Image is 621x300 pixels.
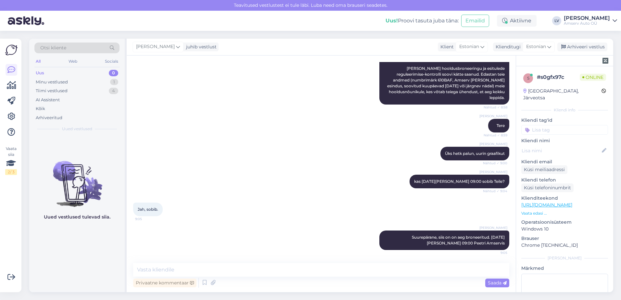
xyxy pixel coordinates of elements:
[580,74,606,81] span: Online
[523,88,602,101] div: [GEOGRAPHIC_DATA], Järveotsa
[136,43,175,50] span: [PERSON_NAME]
[62,126,92,132] span: Uued vestlused
[526,43,546,50] span: Estonian
[479,225,507,230] span: [PERSON_NAME]
[521,107,608,113] div: Kliendi info
[522,147,601,154] input: Lisa nimi
[602,58,608,64] img: zendesk
[521,125,608,135] input: Lisa tag
[386,17,459,25] div: Proovi tasuta juba täna:
[36,79,68,85] div: Minu vestlused
[138,207,158,212] span: Jah, sobib.
[493,44,521,50] div: Klienditugi
[5,44,18,56] img: Askly Logo
[564,16,610,21] div: [PERSON_NAME]
[36,70,44,76] div: Uus
[483,161,507,166] span: Nähtud ✓ 9:00
[521,117,608,124] p: Kliendi tag'id
[479,142,507,146] span: [PERSON_NAME]
[36,115,62,121] div: Arhiveeritud
[521,202,572,208] a: [URL][DOMAIN_NAME]
[133,279,196,287] div: Privaatne kommentaar
[521,265,608,272] p: Märkmed
[521,177,608,183] p: Kliendi telefon
[557,43,607,51] div: Arhiveeri vestlus
[521,219,608,226] p: Operatsioonisüsteem
[483,133,507,138] span: Nähtud ✓ 8:59
[461,15,489,27] button: Emailid
[521,210,608,216] p: Vaata edasi ...
[5,146,17,175] div: Vaata siia
[521,195,608,202] p: Klienditeekond
[479,114,507,119] span: [PERSON_NAME]
[488,280,507,286] span: Saada
[67,57,79,66] div: Web
[483,250,507,255] span: 9:05
[445,151,505,156] span: Üks hetk palun, uurin graafikut
[521,255,608,261] div: [PERSON_NAME]
[552,16,561,25] div: LV
[527,76,529,81] span: s
[438,44,454,50] div: Klient
[521,183,574,192] div: Küsi telefoninumbrit
[135,217,159,221] span: 9:05
[479,169,507,174] span: [PERSON_NAME]
[564,21,610,26] div: Amserv Auto OÜ
[497,123,505,128] span: Tere
[521,158,608,165] p: Kliendi email
[483,189,507,194] span: Nähtud ✓ 9:04
[40,44,66,51] span: Otsi kliente
[110,79,118,85] div: 1
[459,43,479,50] span: Estonian
[104,57,120,66] div: Socials
[36,88,68,94] div: Tiimi vestlused
[109,88,118,94] div: 4
[521,165,567,174] div: Küsi meiliaadressi
[521,235,608,242] p: Brauser
[29,149,125,208] img: No chats
[36,97,60,103] div: AI Assistent
[386,18,398,24] b: Uus!
[36,106,45,112] div: Kõik
[34,57,42,66] div: All
[483,105,507,110] span: Nähtud ✓ 8:58
[109,70,118,76] div: 0
[44,214,110,220] p: Uued vestlused tulevad siia.
[521,242,608,249] p: Chrome [TECHNICAL_ID]
[497,15,537,27] div: Aktiivne
[521,137,608,144] p: Kliendi nimi
[521,226,608,232] p: Windows 10
[564,16,617,26] a: [PERSON_NAME]Amserv Auto OÜ
[184,44,217,50] div: juhib vestlust
[412,235,505,245] span: Suurepärane, siis on on aeg broneeritud. [DATE][PERSON_NAME] 09:00 Peetri Amservis
[537,73,580,81] div: # s0gfx97c
[414,179,505,184] span: kas [DATE][PERSON_NAME] 09:00 sobib Teile?
[5,169,17,175] div: 2 / 3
